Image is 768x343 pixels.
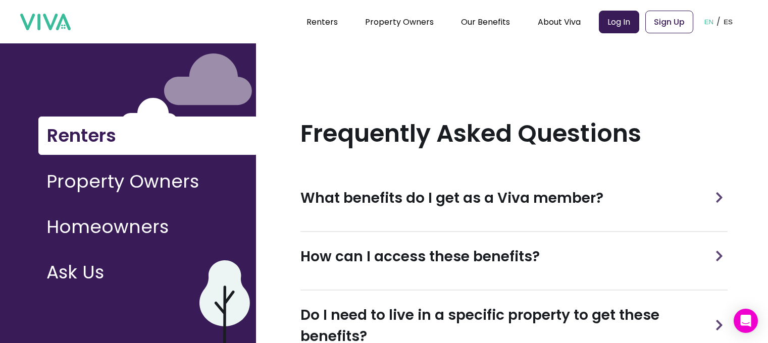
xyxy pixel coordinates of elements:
div: What benefits do I get as a Viva member?arrow for minimizing [300,174,728,223]
img: purple cloud [164,53,252,105]
div: Our Benefits [461,9,510,34]
img: arrow for minimizing [712,320,727,330]
a: Log In [599,11,639,33]
a: Renters [38,117,256,163]
div: How can I access these benefits?arrow for minimizing [300,232,728,281]
button: EN [701,6,717,37]
div: About Viva [538,9,581,34]
img: arrow for minimizing [712,251,727,261]
a: Homeowners [38,208,256,254]
button: Renters [38,117,256,155]
img: arrow for minimizing [712,192,727,203]
a: Property Owners [365,16,434,28]
a: Ask Us [38,254,256,299]
a: Renters [306,16,338,28]
button: Homeowners [38,208,256,246]
a: Sign Up [645,11,693,33]
h3: How can I access these benefits? [300,246,540,267]
h3: What benefits do I get as a Viva member? [300,188,603,209]
div: Open Intercom Messenger [734,309,758,333]
h1: Frequently Asked Questions [300,118,728,149]
button: Property Owners [38,163,256,200]
a: Property Owners [38,163,256,208]
button: ES [721,6,736,37]
img: viva [20,14,71,31]
p: / [716,14,721,29]
img: white cloud [121,98,178,132]
button: Ask Us [38,254,256,291]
